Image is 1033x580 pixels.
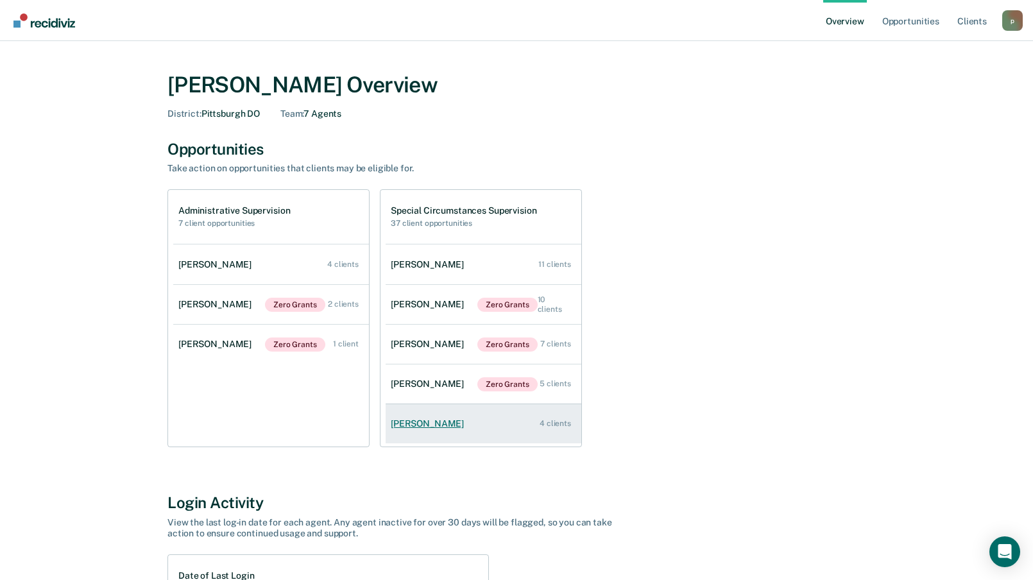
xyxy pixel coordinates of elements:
div: Opportunities [167,140,866,158]
img: Recidiviz [13,13,75,28]
div: [PERSON_NAME] [391,259,469,270]
span: Zero Grants [265,298,325,312]
a: [PERSON_NAME] 4 clients [386,405,581,442]
div: Login Activity [167,493,866,512]
div: [PERSON_NAME] [391,379,469,389]
div: [PERSON_NAME] [391,299,469,310]
div: 11 clients [538,260,571,269]
div: p [1002,10,1023,31]
a: [PERSON_NAME]Zero Grants 7 clients [386,325,581,364]
div: 2 clients [328,300,359,309]
div: Open Intercom Messenger [989,536,1020,567]
div: [PERSON_NAME] [178,339,257,350]
div: Pittsburgh DO [167,108,260,119]
div: 7 Agents [280,108,341,119]
a: [PERSON_NAME] 11 clients [386,246,581,283]
span: District : [167,108,201,119]
div: Take action on opportunities that clients may be eligible for. [167,163,617,174]
a: [PERSON_NAME]Zero Grants 1 client [173,325,369,364]
div: 1 client [333,339,359,348]
div: [PERSON_NAME] [391,418,469,429]
a: [PERSON_NAME] 4 clients [173,246,369,283]
span: Zero Grants [477,377,538,391]
div: View the last log-in date for each agent. Any agent inactive for over 30 days will be flagged, so... [167,517,617,539]
a: [PERSON_NAME]Zero Grants 10 clients [386,282,581,327]
span: Zero Grants [265,337,325,352]
div: 7 clients [540,339,571,348]
div: [PERSON_NAME] [178,259,257,270]
h1: Administrative Supervision [178,205,290,216]
div: 5 clients [540,379,571,388]
div: [PERSON_NAME] Overview [167,72,866,98]
h2: 7 client opportunities [178,219,290,228]
div: [PERSON_NAME] [178,299,257,310]
div: [PERSON_NAME] [391,339,469,350]
div: 4 clients [540,419,571,428]
div: 4 clients [327,260,359,269]
span: Team : [280,108,303,119]
a: [PERSON_NAME]Zero Grants 5 clients [386,364,581,404]
a: [PERSON_NAME]Zero Grants 2 clients [173,285,369,325]
button: Profile dropdown button [1002,10,1023,31]
h1: Special Circumstances Supervision [391,205,536,216]
div: 10 clients [538,295,571,314]
span: Zero Grants [477,298,538,312]
h2: 37 client opportunities [391,219,536,228]
span: Zero Grants [477,337,538,352]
